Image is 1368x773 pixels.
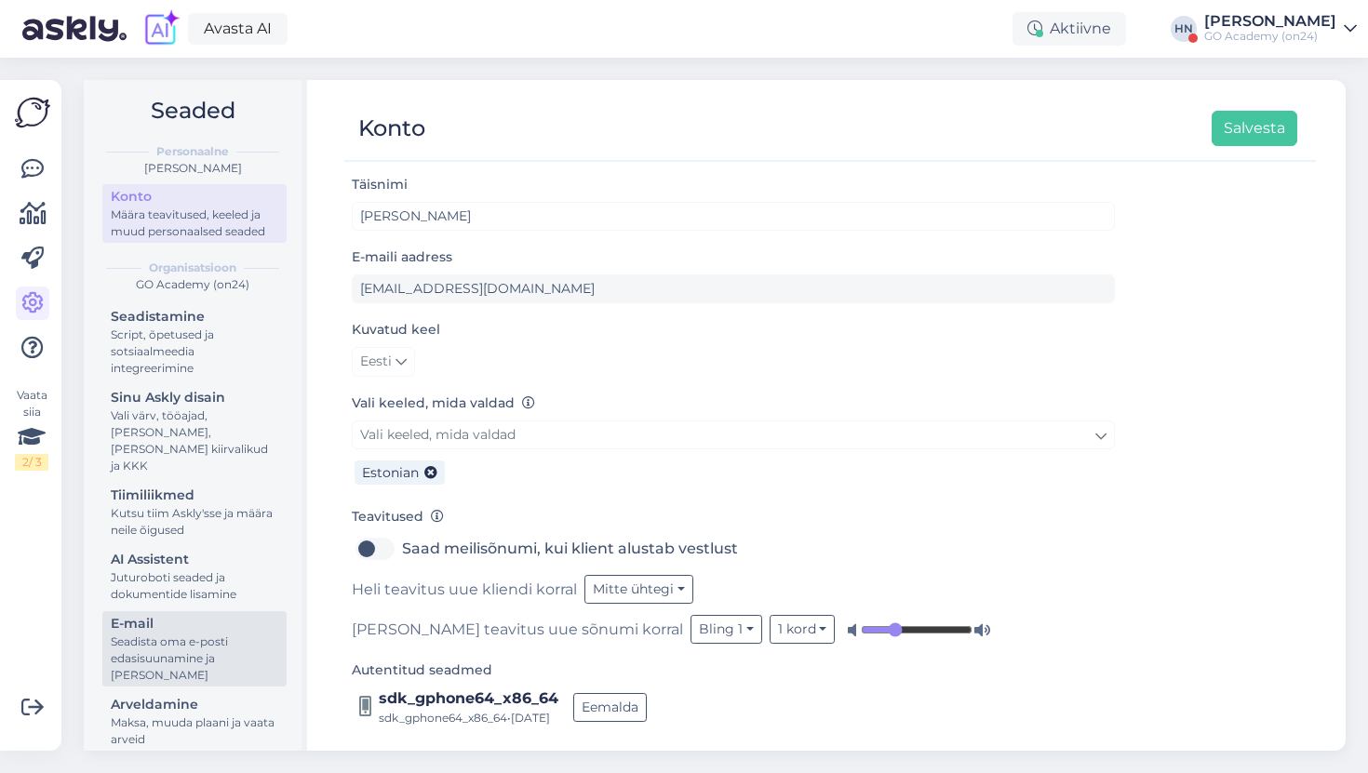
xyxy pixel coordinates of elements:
span: Estonian [362,464,419,481]
div: Määra teavitused, keeled ja muud personaalsed seaded [111,207,278,240]
div: sdk_gphone64_x86_64 • [DATE] [379,710,558,726]
a: Eesti [352,347,415,377]
div: Kutsu tiim Askly'sse ja määra neile õigused [111,505,278,539]
span: Vali keeled, mida valdad [360,426,516,443]
div: Sinu Askly disain [111,388,278,407]
label: Teavitused [352,507,444,526]
div: Vaata siia [15,387,48,471]
label: Kuvatud keel [352,320,440,340]
a: Vali keeled, mida valdad [352,420,1115,449]
b: Personaalne [156,143,229,160]
div: HN [1171,16,1197,42]
div: sdk_gphone64_x86_64 [379,687,558,710]
img: explore-ai [141,9,181,48]
div: Tiimiliikmed [111,486,278,505]
a: KontoMäära teavitused, keeled ja muud personaalsed seaded [102,184,287,243]
div: AI Assistent [111,550,278,569]
div: [PERSON_NAME] teavitus uue sõnumi korral [352,615,1115,644]
div: Script, õpetused ja sotsiaalmeedia integreerimine [111,327,278,377]
button: 1 kord [770,615,836,644]
label: Saad meilisõnumi, kui klient alustab vestlust [402,534,738,564]
a: [PERSON_NAME]GO Academy (on24) [1204,14,1357,44]
b: Organisatsioon [149,260,236,276]
button: Salvesta [1212,111,1297,146]
input: Sisesta e-maili aadress [352,274,1115,303]
div: Konto [358,111,425,146]
label: Vali keeled, mida valdad [352,393,535,413]
div: Aktiivne [1013,12,1126,46]
div: GO Academy (on24) [1204,29,1336,44]
div: [PERSON_NAME] [99,160,287,177]
a: TiimiliikmedKutsu tiim Askly'sse ja määra neile õigused [102,483,287,541]
div: 2 / 3 [15,454,48,471]
div: Seadista oma e-posti edasisuunamine ja [PERSON_NAME] [111,633,278,684]
div: E-mail [111,614,278,633]
label: E-maili aadress [352,247,452,267]
a: Sinu Askly disainVali värv, tööajad, [PERSON_NAME], [PERSON_NAME] kiirvalikud ja KKK [102,385,287,477]
div: Heli teavitus uue kliendi korral [352,575,1115,604]
a: ArveldamineMaksa, muuda plaani ja vaata arveid [102,692,287,751]
label: Täisnimi [352,175,408,194]
div: [PERSON_NAME] [1204,14,1336,29]
div: Juturoboti seaded ja dokumentide lisamine [111,569,278,603]
label: Autentitud seadmed [352,660,492,680]
h2: Seaded [99,93,287,128]
a: E-mailSeadista oma e-posti edasisuunamine ja [PERSON_NAME] [102,611,287,686]
div: GO Academy (on24) [99,276,287,293]
button: Mitte ühtegi [584,575,693,604]
a: SeadistamineScript, õpetused ja sotsiaalmeedia integreerimine [102,304,287,380]
div: Vali värv, tööajad, [PERSON_NAME], [PERSON_NAME] kiirvalikud ja KKK [111,407,278,474]
div: Maksa, muuda plaani ja vaata arveid [111,714,278,748]
button: Eemalda [573,693,647,722]
input: Sisesta nimi [352,202,1115,231]
div: Konto [111,187,278,207]
div: Seadistamine [111,307,278,327]
span: Eesti [360,352,392,372]
div: Arveldamine [111,695,278,714]
a: Avasta AI [188,13,288,45]
img: Askly Logo [15,95,50,130]
button: Bling 1 [691,615,762,644]
a: AI AssistentJuturoboti seaded ja dokumentide lisamine [102,547,287,606]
